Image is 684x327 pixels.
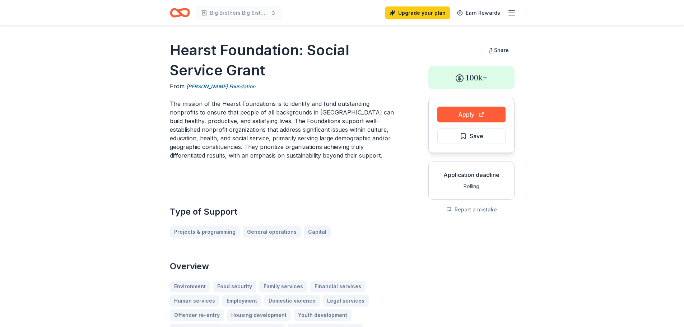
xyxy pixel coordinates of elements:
button: Share [483,43,515,57]
a: Earn Rewards [453,6,504,19]
a: Home [170,4,190,21]
h2: Type of Support [170,206,394,218]
div: Application deadline [434,170,508,179]
button: Apply [437,107,506,122]
div: Rolling [434,182,508,191]
button: Big Brothers Big Sisters [196,6,282,20]
span: Big Brothers Big Sisters [210,9,267,17]
h2: Overview [170,261,394,272]
a: General operations [243,226,301,238]
a: Capital [304,226,331,238]
h1: Hearst Foundation: Social Service Grant [170,40,394,80]
a: [PERSON_NAME] Foundation [186,82,255,91]
a: Projects & programming [170,226,240,238]
button: Save [437,128,506,144]
span: Share [494,47,509,53]
span: Save [470,131,483,141]
button: Report a mistake [446,205,497,214]
a: Upgrade your plan [385,6,450,19]
div: From [170,82,394,91]
div: 100k+ [428,66,515,89]
p: The mission of the Hearst Foundations is to identify and fund outstanding nonprofits to ensure th... [170,99,394,160]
